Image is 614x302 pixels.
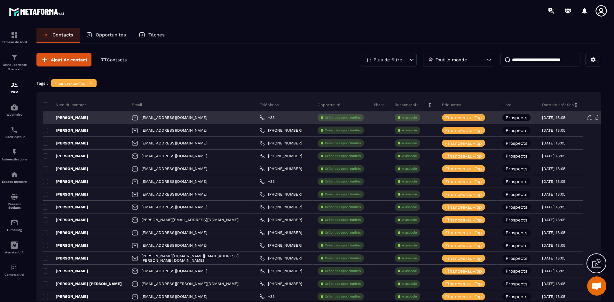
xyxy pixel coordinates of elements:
[260,230,302,235] a: [PHONE_NUMBER]
[260,281,302,286] a: [PHONE_NUMBER]
[402,256,417,260] p: À associe
[318,102,340,107] p: Opportunité
[506,128,527,133] p: Prospects
[325,230,361,235] p: Créer des opportunités
[43,153,88,159] p: [PERSON_NAME]
[2,49,27,76] a: formationformationTunnel de vente Site web
[43,268,88,274] p: [PERSON_NAME]
[402,179,417,184] p: À associe
[11,219,18,227] img: email
[402,166,417,171] p: À associe
[80,28,132,43] a: Opportunités
[260,217,302,222] a: [PHONE_NUMBER]
[374,102,385,107] p: Phase
[325,269,361,273] p: Créer des opportunités
[445,294,482,299] p: Finances-au-Top
[542,230,565,235] p: [DATE] 18:05
[43,217,88,222] p: [PERSON_NAME]
[43,256,88,261] p: [PERSON_NAME]
[542,154,565,158] p: [DATE] 18:05
[2,40,27,44] p: Tableau de bord
[542,205,565,209] p: [DATE] 18:05
[2,90,27,94] p: CRM
[402,128,417,133] p: À associe
[542,294,565,299] p: [DATE] 18:05
[11,31,18,39] img: formation
[506,154,527,158] p: Prospects
[506,141,527,145] p: Prospects
[445,179,482,184] p: Finances-au-Top
[260,115,275,120] a: +33
[325,256,361,260] p: Créer des opportunités
[2,76,27,99] a: formationformationCRM
[325,154,361,158] p: Créer des opportunités
[2,259,27,281] a: accountantaccountantComptabilité
[402,230,417,235] p: À associe
[325,243,361,248] p: Créer des opportunités
[445,282,482,286] p: Finances-au-Top
[506,179,527,184] p: Prospects
[132,102,142,107] p: Email
[402,269,417,273] p: À associe
[43,230,88,235] p: [PERSON_NAME]
[260,256,302,261] a: [PHONE_NUMBER]
[11,126,18,134] img: scheduler
[43,281,122,286] p: [PERSON_NAME] [PERSON_NAME]
[2,99,27,121] a: automationsautomationsWebinaire
[445,154,482,158] p: Finances-au-Top
[36,28,80,43] a: Contacts
[445,230,482,235] p: Finances-au-Top
[260,205,302,210] a: [PHONE_NUMBER]
[2,143,27,166] a: automationsautomationsAutomatisations
[445,243,482,248] p: Finances-au-Top
[445,192,482,197] p: Finances-au-Top
[54,81,85,86] p: Finances-au-Top
[2,166,27,188] a: automationsautomationsEspace membre
[402,243,417,248] p: À associe
[395,102,419,107] p: Responsable
[260,243,302,248] a: [PHONE_NUMBER]
[542,256,565,260] p: [DATE] 18:05
[43,243,88,248] p: [PERSON_NAME]
[51,57,87,63] span: Ajout de contact
[260,128,302,133] a: [PHONE_NUMBER]
[260,153,302,159] a: [PHONE_NUMBER]
[542,179,565,184] p: [DATE] 18:05
[542,269,565,273] p: [DATE] 18:05
[542,282,565,286] p: [DATE] 18:05
[325,115,361,120] p: Créer des opportunités
[325,192,361,197] p: Créer des opportunités
[2,158,27,161] p: Automatisations
[9,6,67,18] img: logo
[542,192,565,197] p: [DATE] 18:05
[43,128,88,133] p: [PERSON_NAME]
[2,214,27,236] a: emailemailE-mailing
[442,102,461,107] p: Étiquettes
[445,141,482,145] p: Finances-au-Top
[96,32,126,38] p: Opportunités
[43,166,88,171] p: [PERSON_NAME]
[52,32,73,38] p: Contacts
[260,102,279,107] p: Téléphone
[402,141,417,145] p: À associe
[11,193,18,201] img: social-network
[445,256,482,260] p: Finances-au-Top
[132,28,171,43] a: Tâches
[11,264,18,271] img: accountant
[11,81,18,89] img: formation
[2,188,27,214] a: social-networksocial-networkRéseaux Sociaux
[36,81,48,86] p: Tags :
[542,218,565,222] p: [DATE] 18:05
[260,192,302,197] a: [PHONE_NUMBER]
[325,128,361,133] p: Créer des opportunités
[43,141,88,146] p: [PERSON_NAME]
[2,236,27,259] a: Assistant IA
[325,179,361,184] p: Créer des opportunités
[402,294,417,299] p: À associe
[325,282,361,286] p: Créer des opportunités
[260,294,275,299] a: +33
[2,113,27,116] p: Webinaire
[11,171,18,178] img: automations
[325,141,361,145] p: Créer des opportunités
[506,282,527,286] p: Prospects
